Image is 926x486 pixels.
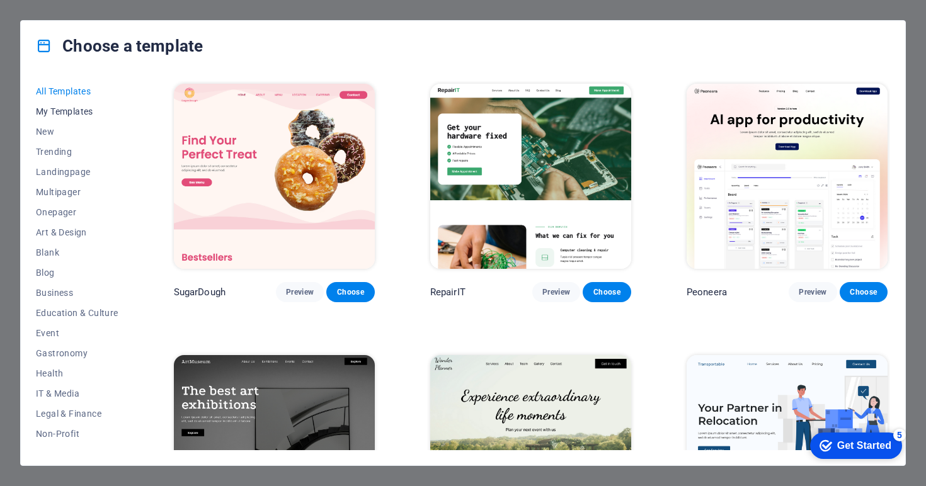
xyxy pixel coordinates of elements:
div: Get Started [37,14,91,25]
h4: Choose a template [36,36,203,56]
span: Blog [36,268,118,278]
p: Peoneera [687,286,727,298]
button: New [36,121,118,142]
span: IT & Media [36,388,118,398]
span: Gastronomy [36,348,118,358]
button: Legal & Finance [36,404,118,424]
button: Landingpage [36,162,118,182]
span: Trending [36,147,118,157]
span: Landingpage [36,167,118,177]
span: Business [36,288,118,298]
button: Art & Design [36,222,118,242]
img: SugarDough [174,84,375,269]
span: Choose [850,287,877,297]
button: Blog [36,263,118,283]
button: Performance [36,444,118,464]
button: All Templates [36,81,118,101]
span: Performance [36,449,118,459]
span: Preview [286,287,314,297]
img: Peoneera [687,84,888,269]
span: Blank [36,247,118,257]
span: Legal & Finance [36,409,118,419]
button: Health [36,363,118,383]
button: Education & Culture [36,303,118,323]
p: RepairIT [430,286,466,298]
span: Event [36,328,118,338]
button: IT & Media [36,383,118,404]
button: My Templates [36,101,118,121]
span: All Templates [36,86,118,96]
button: Business [36,283,118,303]
button: Trending [36,142,118,162]
div: Get Started 5 items remaining, 0% complete [10,6,102,33]
span: Choose [336,287,364,297]
p: SugarDough [174,286,226,298]
button: Choose [840,282,888,302]
button: Multipager [36,182,118,202]
button: Gastronomy [36,343,118,363]
span: New [36,127,118,137]
span: Art & Design [36,227,118,237]
img: RepairIT [430,84,631,269]
button: Blank [36,242,118,263]
span: Preview [542,287,570,297]
button: Preview [532,282,580,302]
button: Onepager [36,202,118,222]
span: My Templates [36,106,118,116]
button: Preview [276,282,324,302]
span: Preview [799,287,826,297]
button: Non-Profit [36,424,118,444]
button: Preview [789,282,837,302]
button: Choose [326,282,374,302]
span: Health [36,368,118,378]
span: Choose [593,287,620,297]
span: Education & Culture [36,308,118,318]
button: Choose [583,282,631,302]
button: Event [36,323,118,343]
span: Multipager [36,187,118,197]
span: Non-Profit [36,429,118,439]
span: Onepager [36,207,118,217]
div: 5 [93,3,106,15]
